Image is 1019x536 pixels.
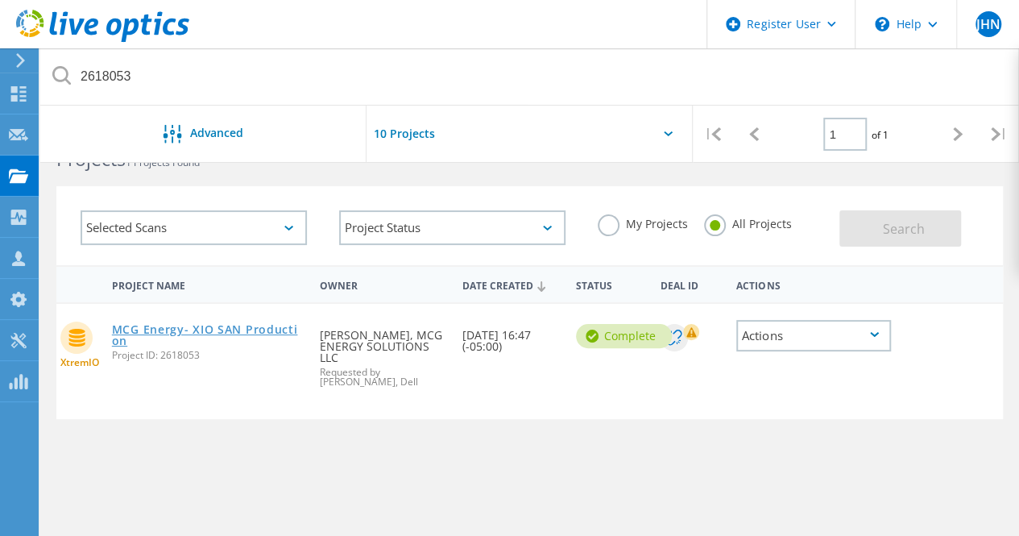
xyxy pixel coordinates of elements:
span: JHN [976,18,1000,31]
div: Deal Id [652,269,728,299]
span: Requested by [PERSON_NAME], Dell [320,368,445,387]
div: [PERSON_NAME], MCG ENERGY SOLUTIONS LLC [312,304,454,403]
span: XtremIO [60,358,99,368]
div: Complete [576,324,672,348]
span: Project ID: 2618053 [112,351,304,360]
div: Status [568,269,653,299]
a: Live Optics Dashboard [16,34,189,45]
a: MCG Energy- XIO SAN Production [112,324,304,347]
div: Actions [736,320,891,351]
span: Search [883,220,925,238]
div: Owner [312,269,454,299]
div: Actions [728,269,899,299]
span: of 1 [871,128,888,142]
div: | [693,106,734,163]
button: Search [839,210,961,247]
label: All Projects [704,214,792,230]
div: Date Created [454,269,568,300]
svg: \n [875,17,889,31]
div: [DATE] 16:47 (-05:00) [454,304,568,368]
div: | [978,106,1019,163]
div: Project Status [339,210,565,245]
label: My Projects [598,214,688,230]
div: Project Name [104,269,313,299]
div: Selected Scans [81,210,307,245]
span: Advanced [190,127,243,139]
